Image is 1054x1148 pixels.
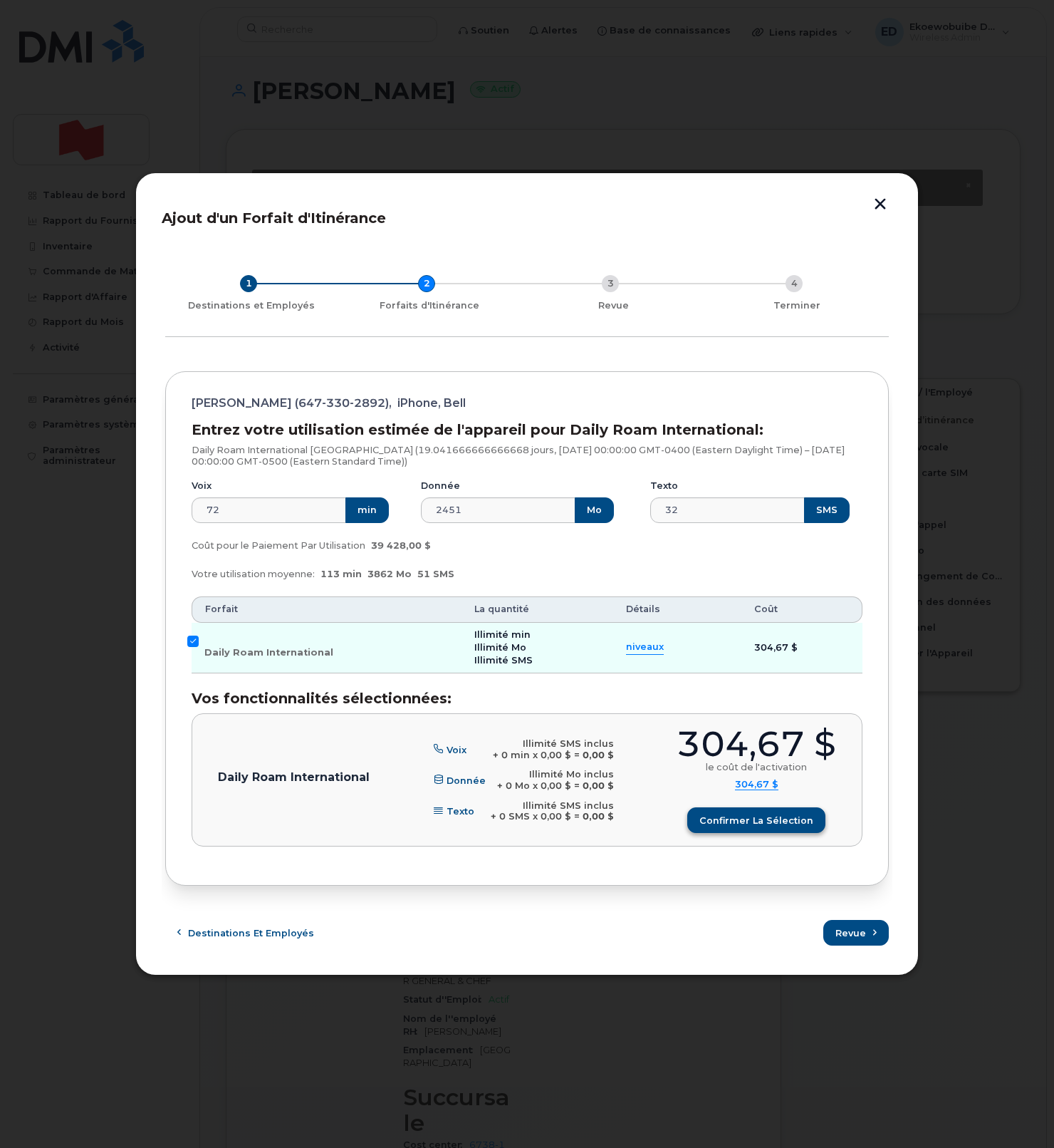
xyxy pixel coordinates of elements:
span: Confirmer la sélection [699,814,813,827]
span: Destinations et Employés [188,926,314,940]
span: 0,00 $ = [541,750,580,760]
p: Daily Roam International [218,772,370,783]
button: Revue [823,920,889,946]
b: 0,00 $ [583,750,614,760]
div: le coût de l'activation [706,762,807,773]
button: min [345,497,389,523]
div: 304,67 $ [677,727,836,762]
div: Illimité Mo inclus [497,769,614,780]
th: Forfait [192,596,461,622]
span: Illimité min [474,629,531,640]
div: 3 [602,275,619,292]
label: Texto [650,480,678,492]
span: Illimité SMS [474,655,533,666]
th: La quantité [461,596,613,622]
span: 3862 Mo [367,569,412,579]
span: Coût pour le Paiement Par Utilisation [192,540,365,551]
div: 1 [240,275,257,292]
span: + 0 Mo x [497,780,538,791]
span: 0,00 $ = [541,811,580,822]
h3: Vos fonctionnalités sélectionnées: [192,691,862,706]
span: Donnée [447,775,486,785]
summary: 304,67 $ [735,779,778,791]
h3: Entrez votre utilisation estimée de l'appareil pour Daily Roam International: [192,422,862,438]
p: Daily Roam International [GEOGRAPHIC_DATA] (19.041666666666668 jours, [DATE] 00:00:00 GMT-0400 (E... [192,445,862,467]
span: 0,00 $ = [541,780,580,791]
span: iPhone, Bell [397,398,466,409]
button: SMS [804,497,850,523]
td: 304,67 $ [741,623,862,674]
span: 39 428,00 $ [371,540,431,551]
span: Daily Roam International [204,647,333,658]
span: [PERSON_NAME] (647-330-2892), [192,398,392,409]
div: Revue [527,300,699,311]
span: Texto [447,806,474,817]
span: Ajout d'un Forfait d'Itinérance [162,210,386,227]
button: Destinations et Employés [165,920,326,946]
div: Illimité SMS inclus [491,800,614,812]
label: Donnée [421,480,460,492]
b: 0,00 $ [583,811,614,822]
div: Destinations et Employés [171,300,332,311]
span: 113 min [320,569,362,579]
span: Illimité Mo [474,642,526,653]
span: + 0 SMS x [491,811,538,822]
label: Voix [192,480,212,492]
th: Coût [741,596,862,622]
span: Voix [447,744,466,755]
span: Votre utilisation moyenne: [192,569,315,579]
div: 4 [786,275,803,292]
button: Mo [575,497,614,523]
span: Revue [835,926,866,940]
div: Illimité SMS inclus [493,738,614,750]
button: Confirmer la sélection [687,807,825,833]
b: 0,00 $ [583,780,614,791]
div: Terminer [711,300,883,311]
span: 51 SMS [417,569,454,579]
summary: niveaux [626,641,664,654]
th: Détails [613,596,741,622]
span: + 0 min x [493,750,538,760]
